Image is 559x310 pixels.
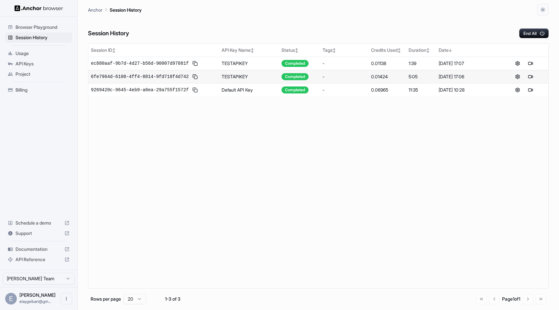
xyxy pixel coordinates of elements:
span: 6fe7964d-6108-4ff4-8814-9fd718f4d742 [91,73,189,80]
td: Default API Key [219,83,279,96]
div: - [323,87,366,93]
span: Elay Gelbart [19,292,56,298]
div: Date [439,47,497,53]
span: API Reference [16,256,62,263]
div: 1:39 [409,60,434,67]
div: API Keys [5,59,72,69]
span: Documentation [16,246,62,252]
div: Status [281,47,317,53]
span: ↕ [112,48,115,53]
span: ↕ [295,48,298,53]
span: Browser Playground [16,24,70,30]
img: Anchor Logo [15,5,63,11]
div: [DATE] 17:06 [439,73,497,80]
div: Tags [323,47,366,53]
span: Session History [16,34,70,41]
span: Project [16,71,70,77]
span: API Keys [16,61,70,67]
div: Usage [5,48,72,59]
div: [DATE] 10:28 [439,87,497,93]
span: Billing [16,87,70,93]
div: E [5,293,17,304]
div: Session History [5,32,72,43]
p: Rows per page [91,296,121,302]
div: 0.01138 [371,60,403,67]
div: 0.06965 [371,87,403,93]
span: 9269420c-9645-4eb9-a0ea-29a755f1572f [91,87,189,93]
div: 0.01424 [371,73,403,80]
span: ↕ [333,48,336,53]
nav: breadcrumb [88,6,142,13]
span: Usage [16,50,70,57]
button: Open menu [60,293,72,304]
div: 5:05 [409,73,434,80]
div: Completed [281,73,309,80]
div: Duration [409,47,434,53]
p: Anchor [88,6,103,13]
h6: Session History [88,29,129,38]
span: ↕ [251,48,254,53]
div: Completed [281,60,309,67]
div: API Reference [5,254,72,265]
div: - [323,60,366,67]
div: Completed [281,86,309,94]
div: Project [5,69,72,79]
span: ↓ [449,48,452,53]
button: End All [519,28,549,38]
span: Schedule a demo [16,220,62,226]
div: 11:35 [409,87,434,93]
div: 1-3 of 3 [157,296,189,302]
p: Session History [110,6,142,13]
span: elaygelbart@gmail.com [19,299,51,304]
span: ↕ [426,48,430,53]
div: Schedule a demo [5,218,72,228]
td: TESTAPIKEY [219,57,279,70]
div: Page 1 of 1 [502,296,520,302]
span: Support [16,230,62,237]
div: [DATE] 17:07 [439,60,497,67]
span: ↕ [398,48,401,53]
div: Session ID [91,47,216,53]
div: API Key Name [222,47,276,53]
span: ec880aaf-9b7d-4d27-b56d-90007d97881f [91,60,189,67]
div: Credits Used [371,47,403,53]
div: - [323,73,366,80]
div: Support [5,228,72,238]
div: Documentation [5,244,72,254]
td: TESTAPIKEY [219,70,279,83]
div: Browser Playground [5,22,72,32]
div: Billing [5,85,72,95]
